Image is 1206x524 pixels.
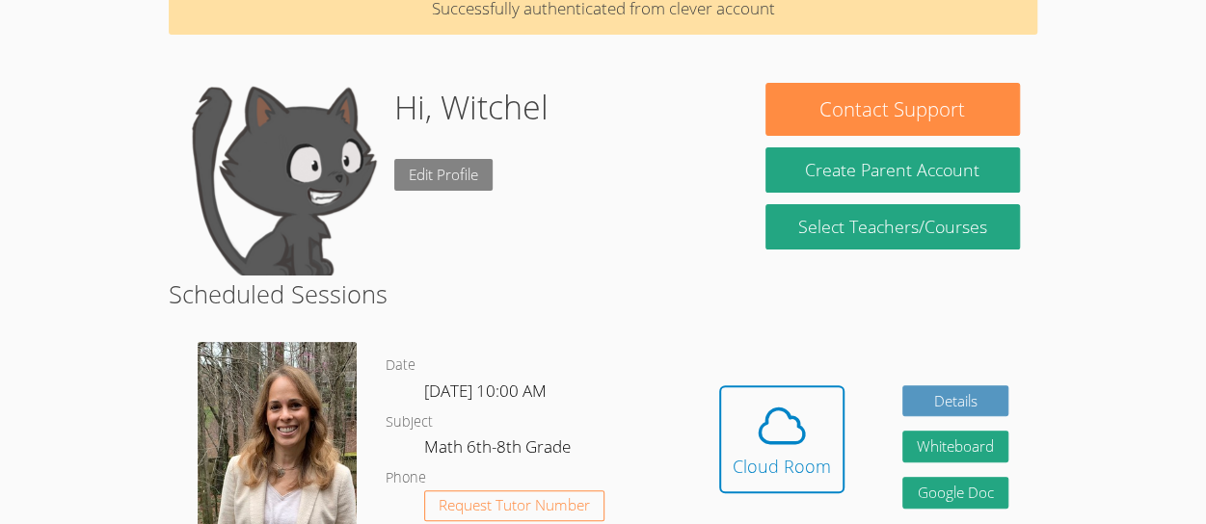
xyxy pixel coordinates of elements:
h2: Scheduled Sessions [169,275,1037,312]
dt: Subject [386,410,433,434]
h1: Hi, Witchel [394,83,549,132]
a: Edit Profile [394,159,493,191]
a: Details [902,385,1008,417]
div: Cloud Room [733,453,831,480]
button: Create Parent Account [765,147,1020,193]
button: Request Tutor Number [424,490,604,522]
dt: Phone [386,466,426,490]
button: Whiteboard [902,431,1008,462]
button: Cloud Room [719,385,844,493]
span: [DATE] 10:00 AM [424,380,547,402]
a: Google Doc [902,477,1008,509]
dd: Math 6th-8th Grade [424,433,575,466]
span: Request Tutor Number [439,498,590,512]
button: Contact Support [765,83,1020,136]
img: default.png [186,83,379,275]
dt: Date [386,354,415,378]
a: Select Teachers/Courses [765,204,1020,249]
